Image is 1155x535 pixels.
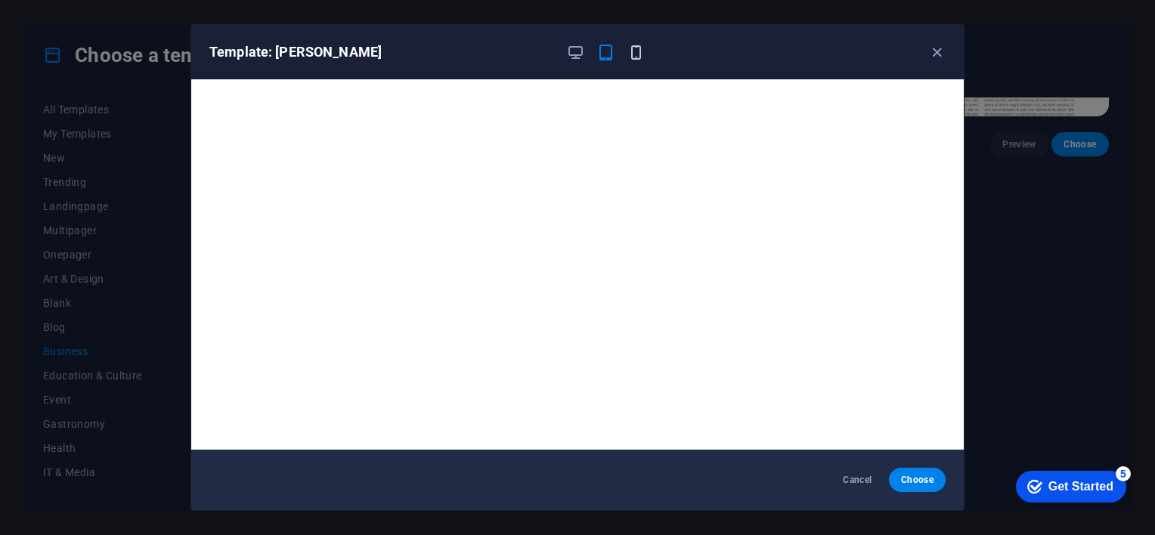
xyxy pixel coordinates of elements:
div: Get Started [45,17,110,30]
h6: Template: [PERSON_NAME] [209,43,554,61]
span: Choose [901,474,934,486]
div: 5 [112,3,127,18]
button: Choose [889,468,946,492]
button: Cancel [829,468,886,492]
div: Get Started 5 items remaining, 0% complete [12,8,122,39]
span: Cancel [841,474,874,486]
